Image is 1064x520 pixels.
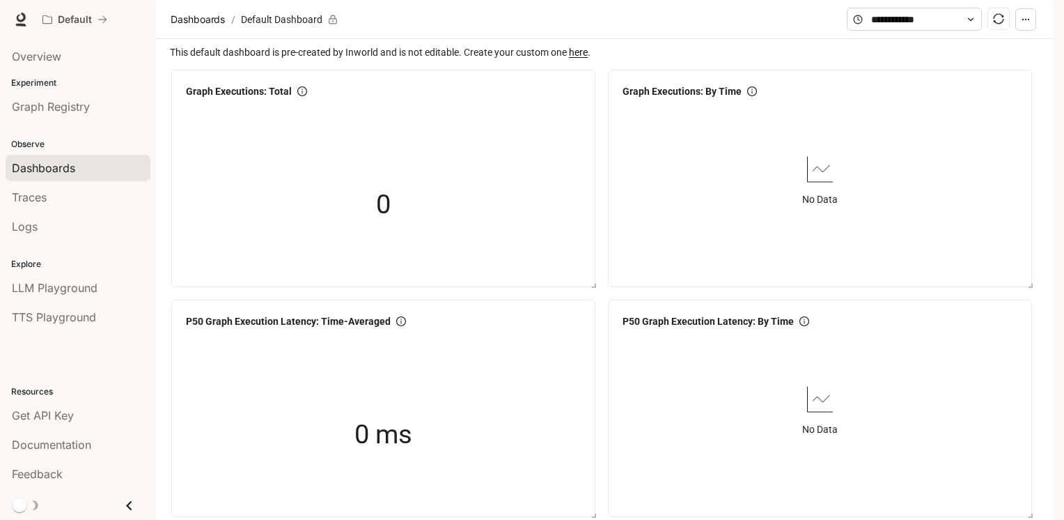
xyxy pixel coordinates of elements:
article: No Data [802,192,838,207]
span: / [231,12,235,27]
p: Default [58,14,92,26]
span: info-circle [396,316,406,326]
span: Dashboards [171,11,225,28]
span: P50 Graph Execution Latency: By Time [623,314,794,329]
span: info-circle [799,316,809,326]
span: sync [993,13,1004,24]
span: P50 Graph Execution Latency: Time-Averaged [186,314,391,329]
span: info-circle [297,86,307,96]
span: info-circle [747,86,757,96]
button: All workspaces [36,6,114,33]
span: This default dashboard is pre-created by Inworld and is not editable. Create your custom one . [170,45,1042,60]
a: here [569,47,588,58]
article: No Data [802,422,838,437]
span: Graph Executions: Total [186,84,292,99]
span: 0 [376,183,391,225]
button: Dashboards [167,11,228,28]
span: Graph Executions: By Time [623,84,742,99]
article: Default Dashboard [238,6,325,33]
span: 0 ms [354,413,412,455]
